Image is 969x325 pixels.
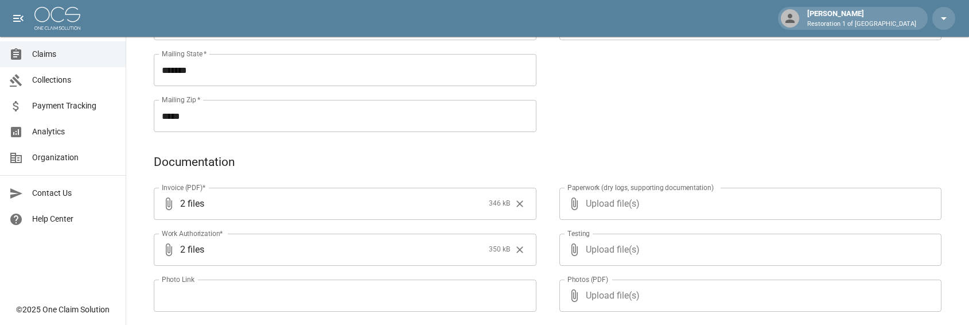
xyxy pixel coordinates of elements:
[489,244,510,256] span: 350 kB
[180,188,484,220] span: 2 files
[807,20,916,29] p: Restoration 1 of [GEOGRAPHIC_DATA]
[586,188,911,220] span: Upload file(s)
[567,274,608,284] label: Photos (PDF)
[511,241,528,258] button: Clear
[32,213,116,225] span: Help Center
[32,48,116,60] span: Claims
[32,100,116,112] span: Payment Tracking
[162,95,201,105] label: Mailing Zip
[32,126,116,138] span: Analytics
[162,229,223,238] label: Work Authorization*
[7,7,30,30] button: open drawer
[586,280,911,312] span: Upload file(s)
[32,187,116,199] span: Contact Us
[803,8,921,29] div: [PERSON_NAME]
[586,234,911,266] span: Upload file(s)
[32,152,116,164] span: Organization
[180,234,484,266] span: 2 files
[162,274,194,284] label: Photo Link
[162,183,206,192] label: Invoice (PDF)*
[567,229,590,238] label: Testing
[567,183,714,192] label: Paperwork (dry logs, supporting documentation)
[511,195,528,212] button: Clear
[32,74,116,86] span: Collections
[162,49,207,59] label: Mailing State
[16,304,110,315] div: © 2025 One Claim Solution
[489,198,510,210] span: 346 kB
[34,7,80,30] img: ocs-logo-white-transparent.png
